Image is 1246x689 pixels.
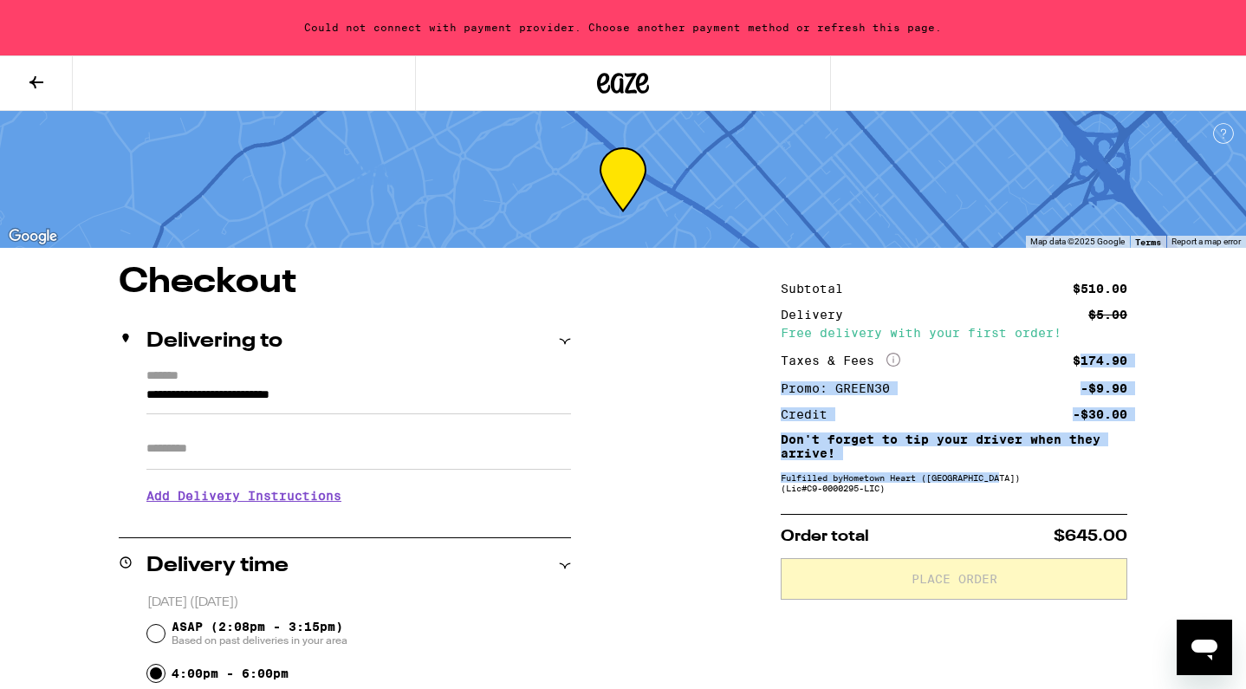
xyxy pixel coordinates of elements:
div: Free delivery with your first order! [781,327,1127,339]
span: $645.00 [1054,529,1127,544]
span: Order total [781,529,869,544]
h2: Delivery time [146,556,289,576]
div: Fulfilled by Hometown Heart ([GEOGRAPHIC_DATA]) (Lic# C9-0000295-LIC ) [781,472,1127,493]
div: Delivery [781,309,855,321]
div: $174.90 [1073,354,1127,367]
a: Terms [1135,237,1161,247]
div: Credit [781,408,840,420]
div: Promo: GREEN30 [781,382,902,394]
img: Google [4,225,62,248]
a: Open this area in Google Maps (opens a new window) [4,225,62,248]
span: Place Order [912,573,997,585]
h3: Add Delivery Instructions [146,476,571,516]
div: $510.00 [1073,283,1127,295]
div: Subtotal [781,283,855,295]
h1: Checkout [119,265,571,300]
div: $5.00 [1088,309,1127,321]
a: Report a map error [1171,237,1241,246]
p: We'll contact you at [PHONE_NUMBER] when we arrive [146,516,571,530]
iframe: Button to launch messaging window [1177,620,1232,675]
div: Taxes & Fees [781,353,900,368]
div: -$9.90 [1081,382,1127,394]
span: Map data ©2025 Google [1030,237,1125,246]
div: -$30.00 [1073,408,1127,420]
span: Based on past deliveries in your area [172,634,347,647]
button: Place Order [781,558,1127,600]
label: 4:00pm - 6:00pm [172,666,289,680]
p: Don't forget to tip your driver when they arrive! [781,432,1127,460]
p: [DATE] ([DATE]) [147,595,571,611]
h2: Delivering to [146,331,282,352]
span: ASAP (2:08pm - 3:15pm) [172,620,347,647]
